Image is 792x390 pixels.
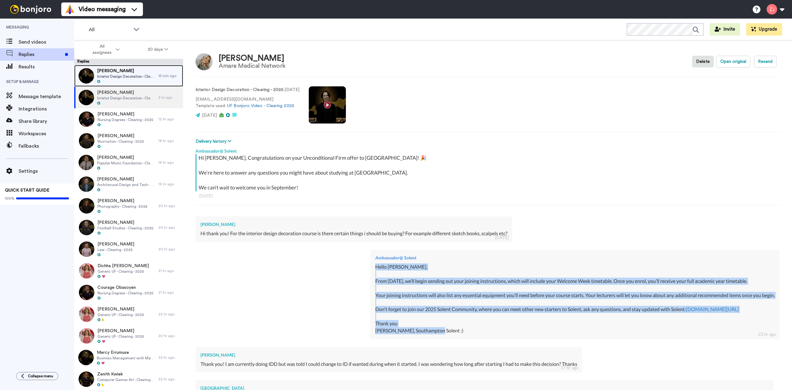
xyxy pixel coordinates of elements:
[196,96,299,109] p: [EMAIL_ADDRESS][DOMAIN_NAME] Template used:
[97,182,155,187] span: Architecural Design and Tech - Clearing - 2025
[97,284,153,291] span: Courage Obasoyen
[710,23,740,36] button: Invite
[97,241,134,247] span: [PERSON_NAME]
[375,263,775,334] div: Hello [PERSON_NAME], From [DATE], we’ll begin sending out your joining instructions, which will i...
[79,198,94,214] img: 4328262d-8ba5-4fd8-a151-6c7ff70d307a-thumb.jpg
[89,43,114,56] span: All assignees
[79,133,94,149] img: 38930375-3eec-47bc-91a6-16438c1d7f86-thumb.jpg
[227,104,294,108] a: UF Bonjoro Video - Clearing 2025
[158,225,180,230] div: 20 hr ago
[196,87,299,93] p: : [DATE]
[97,371,155,377] span: Zenith Kwiek
[196,138,233,145] button: Delivery history
[158,160,180,165] div: 18 hr ago
[74,173,183,195] a: [PERSON_NAME]Architecural Design and Tech - Clearing - 202519 hr ago
[196,88,284,92] strong: Interior Design Decoration - Clearing - 2025
[74,368,183,390] a: Zenith KwiekComputer Games Art - Clearing - 202522 hr ago
[97,161,155,166] span: Popular Music Foundation - Clearing - 2025
[79,285,94,300] img: 6665af85-3f7a-463d-befa-2e6a25c3e264-thumb.jpg
[97,247,134,252] span: Law - Clearing - 2025
[97,96,155,101] span: Interior Design Decoration - Clearing - 2025
[97,334,144,339] span: Generic UF - Clearing - 2025
[79,220,94,235] img: a22cdd19-1aed-4fb7-aa37-64277d2f65b8-thumb.jpg
[97,139,144,144] span: Illustration - Clearing - 2025
[74,59,183,65] div: Replies
[19,167,74,175] span: Settings
[74,325,183,347] a: [PERSON_NAME]Generic UF - Clearing - 202522 hr ago
[97,198,147,204] span: [PERSON_NAME]
[158,333,180,338] div: 22 hr ago
[97,306,144,312] span: [PERSON_NAME]
[74,238,183,260] a: [PERSON_NAME]Law - Clearing - 202520 hr ago
[158,73,180,78] div: 15 min ago
[219,63,286,69] div: Amare Medical Network
[200,230,507,237] div: Hi thank you! For the interior design decoration course is there certain things i should be buyin...
[97,291,153,296] span: Nursing Degrees - Clearing - 2025
[97,377,155,382] span: Computer Games Art - Clearing - 2025
[75,41,134,58] button: All assignees
[158,138,180,143] div: 18 hr ago
[7,5,54,14] img: bj-logo-header-white.svg
[74,195,183,217] a: [PERSON_NAME]Photography - Clearing - 202520 hr ago
[19,38,74,46] span: Send videos
[74,152,183,173] a: [PERSON_NAME]Popular Music Foundation - Clearing - 202518 hr ago
[754,56,777,67] button: Resend
[74,303,183,325] a: [PERSON_NAME]Generic UF - Clearing - 202522 hr ago
[200,221,507,227] div: [PERSON_NAME]
[97,349,155,356] span: Mercy Errumuse
[5,188,49,193] span: QUICK START GUIDE
[716,56,750,67] button: Open original
[79,68,94,84] img: e94f2a09-1d6c-4b25-a60d-9956705aa434-thumb.jpg
[89,26,130,33] span: All
[79,111,94,127] img: 6665af85-3f7a-463d-befa-2e6a25c3e264-thumb.jpg
[19,63,74,71] span: Results
[74,217,183,238] a: [PERSON_NAME]Football Studies - Clearing - 202520 hr ago
[16,372,58,380] button: Collapse menu
[202,113,217,118] span: [DATE]
[19,142,74,150] span: Fallbacks
[158,290,180,295] div: 21 hr ago
[97,133,144,139] span: [PERSON_NAME]
[97,219,153,226] span: [PERSON_NAME]
[79,371,94,387] img: ea24cc36-9b03-4c8d-bcab-65bbf6bfbdc7-thumb.jpg
[134,44,182,55] button: 30 days
[78,350,94,365] img: 57fbe882-7a2f-4ca0-92ec-196299183cb4-thumb.jpg
[97,111,153,117] span: [PERSON_NAME]
[74,65,183,87] a: [PERSON_NAME]Interior Design Decoration - Clearing - 202515 min ago
[375,255,775,261] div: Ambassador@ Solent
[158,182,180,187] div: 19 hr ago
[28,374,53,379] span: Collapse menu
[219,54,286,63] div: [PERSON_NAME]
[74,282,183,303] a: Courage ObasoyenNursing Degrees - Clearing - 202521 hr ago
[97,89,155,96] span: [PERSON_NAME]
[97,263,149,269] span: Dichha [PERSON_NAME]
[74,87,183,108] a: [PERSON_NAME]Interior Design Decoration - Clearing - 20252 hr ago
[5,196,15,201] span: 100%
[692,56,714,67] button: Delete
[79,155,94,170] img: f5620631-6067-4d1f-8137-826485c26476-thumb.jpg
[97,176,155,182] span: [PERSON_NAME]
[97,328,144,334] span: [PERSON_NAME]
[686,306,739,312] a: [DOMAIN_NAME][URL]
[158,117,180,122] div: 12 hr ago
[746,23,782,36] button: Upgrade
[158,312,180,317] div: 22 hr ago
[19,118,74,125] span: Share library
[79,328,94,344] img: bea6977f-7979-43e9-a791-e4026198eb0c-thumb.jpg
[79,176,94,192] img: 5a8e8c7a-268f-4b7c-bf36-f0e0528feefe-thumb.jpg
[495,234,509,240] div: [DATE]
[200,361,577,368] div: Thank you! I am currently doing IDD but was told I could change to ID if wanted during when it st...
[196,145,780,154] div: Ambassador@ Solent
[199,154,778,191] div: Hi [PERSON_NAME], Congratulations on your Unconditional Firm offer to [GEOGRAPHIC_DATA]! 🎉 We’re ...
[19,51,62,58] span: Replies
[199,193,776,199] div: [DATE]
[74,347,183,368] a: Mercy ErrumuseBusiness Management with Marketing - Clearing - 202522 hr ago
[97,154,155,161] span: [PERSON_NAME]
[158,247,180,252] div: 20 hr ago
[97,68,155,74] span: [PERSON_NAME]
[158,203,180,208] div: 20 hr ago
[158,95,180,100] div: 2 hr ago
[97,356,155,361] span: Business Management with Marketing - Clearing - 2025
[79,263,94,279] img: bea6977f-7979-43e9-a791-e4026198eb0c-thumb.jpg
